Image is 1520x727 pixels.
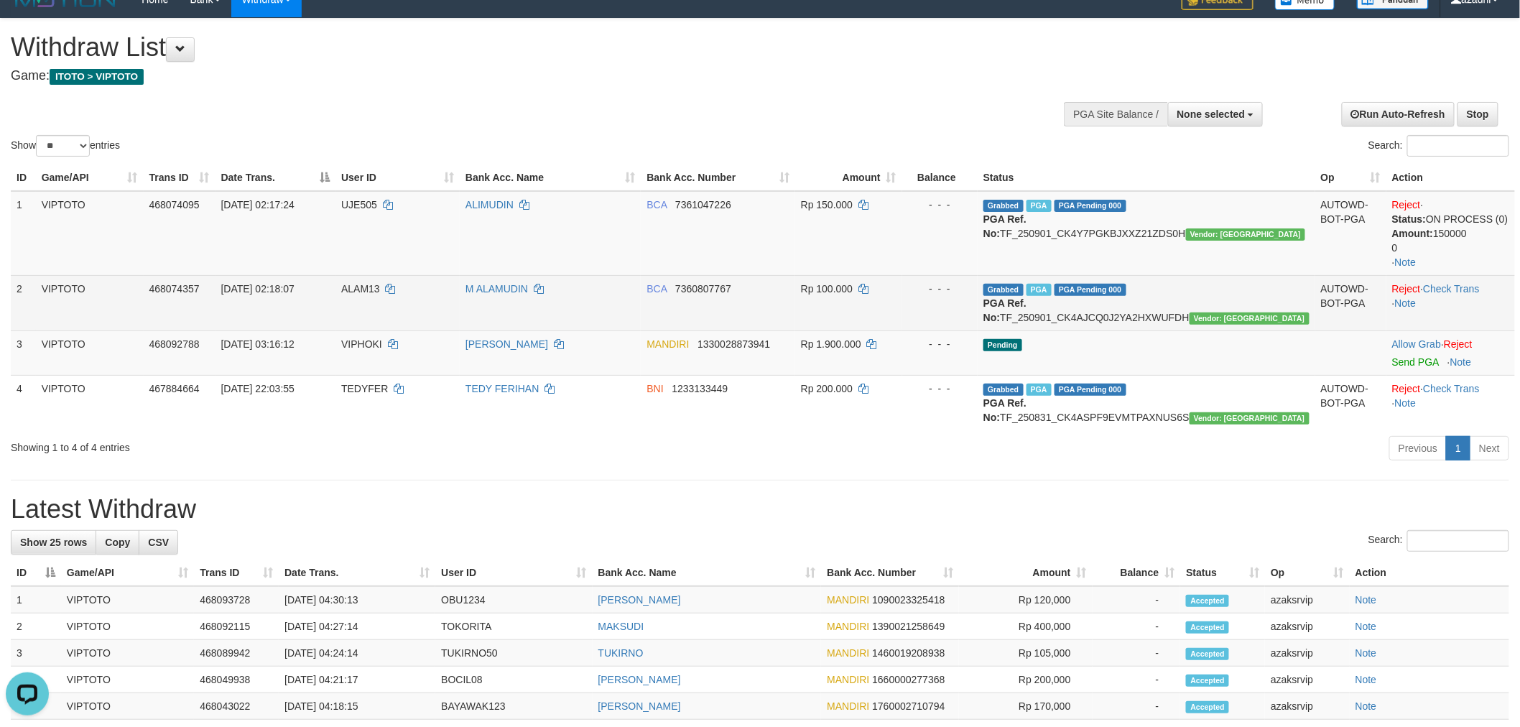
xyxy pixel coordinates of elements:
[1265,667,1350,693] td: azaksrvip
[149,338,200,350] span: 468092788
[194,613,279,640] td: 468092115
[61,586,194,613] td: VIPTOTO
[821,560,959,586] th: Bank Acc. Number: activate to sort column ascending
[194,693,279,720] td: 468043022
[598,594,681,606] a: [PERSON_NAME]
[1265,640,1350,667] td: azaksrvip
[139,530,178,555] a: CSV
[1392,228,1434,239] b: Amount:
[61,613,194,640] td: VIPTOTO
[435,667,592,693] td: BOCIL08
[36,330,144,375] td: VIPTOTO
[20,537,87,548] span: Show 25 rows
[11,275,36,330] td: 2
[959,560,1092,586] th: Amount: activate to sort column ascending
[1444,338,1473,350] a: Reject
[61,693,194,720] td: VIPTOTO
[1392,356,1439,368] a: Send PGA
[1368,530,1509,552] label: Search:
[36,165,144,191] th: Game/API: activate to sort column ascending
[279,560,435,586] th: Date Trans.: activate to sort column ascending
[1342,102,1455,126] a: Run Auto-Refresh
[983,397,1027,423] b: PGA Ref. No:
[698,338,770,350] span: Copy 1330028873941 to clipboard
[1265,613,1350,640] td: azaksrvip
[593,560,822,586] th: Bank Acc. Name: activate to sort column ascending
[983,213,1027,239] b: PGA Ref. No:
[279,693,435,720] td: [DATE] 04:18:15
[1423,383,1480,394] a: Check Trans
[96,530,139,555] a: Copy
[465,338,548,350] a: [PERSON_NAME]
[1027,284,1052,296] span: Marked by azaksrvip
[11,435,623,455] div: Showing 1 to 4 of 4 entries
[1186,228,1306,241] span: Vendor URL: https://checkout4.1velocity.biz
[647,383,663,394] span: BNI
[598,674,681,685] a: [PERSON_NAME]
[983,297,1027,323] b: PGA Ref. No:
[11,191,36,276] td: 1
[1186,621,1229,634] span: Accepted
[1423,283,1480,295] a: Check Trans
[1265,586,1350,613] td: azaksrvip
[1093,640,1181,667] td: -
[11,640,61,667] td: 3
[148,537,169,548] span: CSV
[1055,200,1126,212] span: PGA Pending
[1180,560,1265,586] th: Status: activate to sort column ascending
[1027,200,1052,212] span: Marked by azaksrvip
[11,33,999,62] h1: Withdraw List
[1386,375,1515,430] td: · ·
[61,667,194,693] td: VIPTOTO
[11,613,61,640] td: 2
[435,613,592,640] td: TOKORITA
[1386,191,1515,276] td: · ·
[1407,530,1509,552] input: Search:
[647,199,667,210] span: BCA
[465,199,514,210] a: ALIMUDIN
[1356,594,1377,606] a: Note
[827,700,869,712] span: MANDIRI
[1392,283,1421,295] a: Reject
[1395,256,1417,268] a: Note
[1395,297,1417,309] a: Note
[1356,647,1377,659] a: Note
[908,282,972,296] div: - - -
[978,165,1315,191] th: Status
[1027,384,1052,396] span: Marked by azaksrvip
[908,381,972,396] div: - - -
[221,338,295,350] span: [DATE] 03:16:12
[598,647,644,659] a: TUKIRNO
[341,199,377,210] span: UJE505
[1392,383,1421,394] a: Reject
[647,338,689,350] span: MANDIRI
[1470,436,1509,460] a: Next
[11,530,96,555] a: Show 25 rows
[194,640,279,667] td: 468089942
[959,640,1092,667] td: Rp 105,000
[1186,701,1229,713] span: Accepted
[1055,284,1126,296] span: PGA Pending
[801,199,853,210] span: Rp 150.000
[435,560,592,586] th: User ID: activate to sort column ascending
[279,640,435,667] td: [DATE] 04:24:14
[1315,375,1386,430] td: AUTOWD-BOT-PGA
[36,191,144,276] td: VIPTOTO
[675,283,731,295] span: Copy 7360807767 to clipboard
[1356,621,1377,632] a: Note
[1186,648,1229,660] span: Accepted
[827,647,869,659] span: MANDIRI
[11,560,61,586] th: ID: activate to sort column descending
[1186,595,1229,607] span: Accepted
[1392,213,1426,225] b: Status:
[1265,693,1350,720] td: azaksrvip
[1386,275,1515,330] td: · ·
[1093,693,1181,720] td: -
[279,613,435,640] td: [DATE] 04:27:14
[1093,613,1181,640] td: -
[1093,667,1181,693] td: -
[221,283,295,295] span: [DATE] 02:18:07
[341,338,382,350] span: VIPHOKI
[149,199,200,210] span: 468074095
[1177,108,1246,120] span: None selected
